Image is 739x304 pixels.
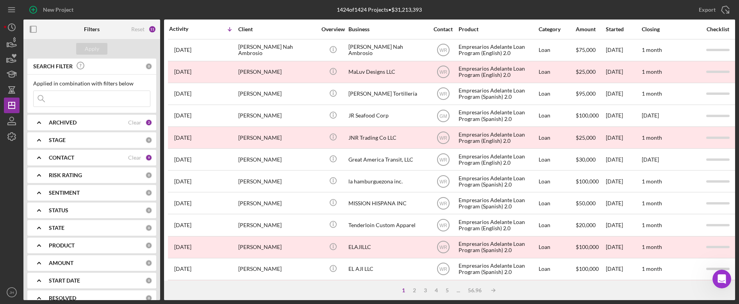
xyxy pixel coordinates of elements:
time: 2025-08-13 19:21 [174,178,191,185]
div: $95,000 [576,84,605,104]
div: [PERSON_NAME] [238,215,316,235]
div: Unlock Investments [348,281,427,301]
time: 1 month [642,46,662,53]
div: Empresarios Adelante Loan Program (Spanish) 2.0 [459,84,537,104]
div: 1424 of 1424 Projects • $31,213,393 [337,7,422,13]
div: 2 [409,287,420,293]
div: Loan [539,237,575,258]
div: [DATE] [606,105,641,126]
div: Apply [85,43,99,55]
div: Loan [539,62,575,82]
time: 2025-08-14 11:32 [174,156,191,163]
div: [PERSON_NAME] [238,105,316,126]
div: New Project [43,2,73,18]
div: Great America Transit, LLC [348,149,427,170]
div: 0 [145,207,152,214]
div: Contact [428,26,458,32]
div: Reset [131,26,145,32]
time: 1 month [642,178,662,185]
time: 2025-08-12 19:41 [174,200,191,206]
div: [PERSON_NAME] Nah Ambrosio [238,40,316,60]
div: JNR Trading Co LLC [348,127,427,148]
b: CONTACT [49,155,74,161]
b: STATUS [49,207,68,213]
div: $50,000 [576,193,605,213]
text: WR [439,69,447,75]
time: [DATE] [642,112,659,119]
button: JH [4,284,20,300]
div: Loan [539,149,575,170]
div: ... [453,287,464,293]
button: New Project [23,2,81,18]
div: [PERSON_NAME] [238,84,316,104]
div: Tenderloin Custom Apparel [348,215,427,235]
div: Loan [539,171,575,192]
div: Activity [169,26,203,32]
div: 56.96 [464,287,486,293]
div: $100,000 [576,171,605,192]
div: [DATE] [606,215,641,235]
div: 0 [145,189,152,196]
div: [DATE] [606,237,641,258]
b: PRODUCT [49,242,75,249]
time: 1 month [642,265,662,272]
div: JR Seafood Corp [348,105,427,126]
div: [PERSON_NAME] [238,193,316,213]
div: Loan [539,259,575,279]
text: WR [439,223,447,228]
time: 1 month [642,244,662,250]
time: 2025-08-11 23:35 [174,266,191,272]
b: RESOLVED [49,295,76,301]
div: Loan [539,281,575,301]
div: [PERSON_NAME] Nah Ambrosio [348,40,427,60]
div: Empresarios Adelante Loan Program (Spanish) 2.0 [459,171,537,192]
div: $25,000 [576,127,605,148]
b: STAGE [49,137,66,143]
div: 0 [145,260,152,267]
div: MaLuv Designs LLC [348,62,427,82]
div: Business [348,26,427,32]
div: [PERSON_NAME] [238,281,316,301]
div: [DATE] [606,62,641,82]
time: 2025-08-15 15:26 [174,135,191,141]
div: [PERSON_NAME] [238,237,316,258]
div: Overview [318,26,348,32]
text: WR [439,245,447,250]
text: WR [439,267,447,272]
div: ELAJILLC [348,237,427,258]
time: 1 month [642,68,662,75]
div: $100,000 [576,259,605,279]
text: WR [439,48,447,53]
div: 0 [145,172,152,179]
div: Empresarios Adelante Loan Program (Spanish) 2.0 [459,259,537,279]
div: EL AJI LLC [348,259,427,279]
div: Closing [642,26,700,32]
div: Product [459,26,537,32]
time: 1 month [642,222,662,228]
div: Loan [539,105,575,126]
div: Empresarios Adelante Loan Program (Spanish) 2.0 [459,105,537,126]
div: [DATE] [606,127,641,148]
time: 1 month [642,200,662,206]
div: Clear [128,155,141,161]
div: 0 [145,242,152,249]
div: [DATE] [606,259,641,279]
div: [DATE] [606,281,641,301]
div: Export [699,2,716,18]
time: 1 month [642,134,662,141]
time: [DATE] [642,156,659,163]
time: 2025-08-12 13:15 [174,222,191,228]
b: AMOUNT [49,260,73,266]
div: 1 [398,287,409,293]
text: WR [439,91,447,97]
iframe: Intercom live chat [712,270,731,288]
div: Empresarios Adelante Loan Program (English) 2.0 [459,281,537,301]
b: SEARCH FILTER [33,63,73,69]
div: $50,000 [576,281,605,301]
div: Empresarios Adelante Loan Program (English) 2.0 [459,215,537,235]
div: 0 [145,295,152,302]
div: [PERSON_NAME] [238,171,316,192]
div: [PERSON_NAME] [238,62,316,82]
div: Applied in combination with filters below [33,80,150,87]
div: Empresarios Adelante Loan Program (English) 2.0 [459,149,537,170]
